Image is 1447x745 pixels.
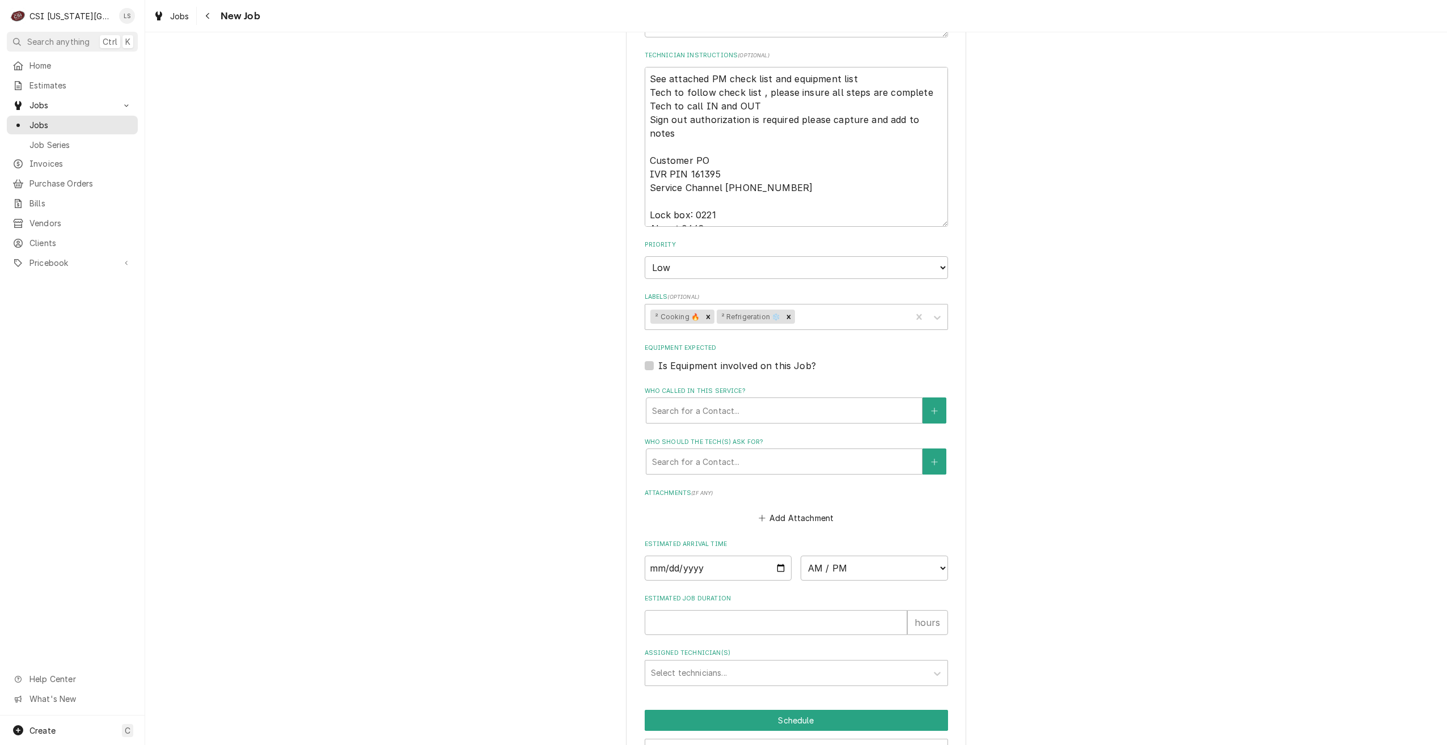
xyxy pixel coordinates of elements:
a: Estimates [7,76,138,95]
label: Equipment Expected [645,344,948,353]
span: C [125,725,130,736]
button: Search anythingCtrlK [7,32,138,52]
label: Estimated Job Duration [645,594,948,603]
span: Bills [29,197,132,209]
span: Vendors [29,217,132,229]
div: Equipment Expected [645,344,948,372]
div: Assigned Technician(s) [645,649,948,685]
div: Who should the tech(s) ask for? [645,438,948,475]
a: Home [7,56,138,75]
span: ( optional ) [738,52,769,58]
a: Go to Jobs [7,96,138,115]
span: Ctrl [103,36,117,48]
svg: Create New Contact [931,458,938,466]
label: Labels [645,293,948,302]
a: Job Series [7,136,138,154]
a: Jobs [149,7,194,26]
div: Lindy Springer's Avatar [119,8,135,24]
div: Estimated Job Duration [645,594,948,634]
div: CSI Kansas City's Avatar [10,8,26,24]
button: Navigate back [199,7,217,25]
label: Technician Instructions [645,51,948,60]
span: Help Center [29,673,131,685]
label: Assigned Technician(s) [645,649,948,658]
a: Jobs [7,116,138,134]
label: Priority [645,240,948,249]
textarea: See attached PM check list and equipment list Tech to follow check list , please insure all steps... [645,67,948,227]
div: Who called in this service? [645,387,948,424]
span: Estimates [29,79,132,91]
label: Attachments [645,489,948,498]
svg: Create New Contact [931,407,938,415]
button: Create New Contact [923,397,946,424]
span: Jobs [170,10,189,22]
div: LS [119,8,135,24]
a: Bills [7,194,138,213]
span: What's New [29,693,131,705]
a: Go to Help Center [7,670,138,688]
span: Invoices [29,158,132,170]
span: Clients [29,237,132,249]
span: Home [29,60,132,71]
div: C [10,8,26,24]
span: Purchase Orders [29,177,132,189]
div: Estimated Arrival Time [645,540,948,580]
a: Invoices [7,154,138,173]
button: Add Attachment [756,510,836,526]
label: Who should the tech(s) ask for? [645,438,948,447]
span: Pricebook [29,257,115,269]
label: Is Equipment involved on this Job? [658,359,816,372]
select: Time Select [801,556,948,581]
a: Vendors [7,214,138,232]
span: K [125,36,130,48]
a: Clients [7,234,138,252]
a: Go to Pricebook [7,253,138,272]
span: Jobs [29,119,132,131]
div: ² Cooking 🔥 [650,310,702,324]
span: ( optional ) [667,294,699,300]
div: ² Refrigeration ❄️ [717,310,783,324]
a: Purchase Orders [7,174,138,193]
span: ( if any ) [691,490,713,496]
span: New Job [217,9,260,24]
button: Create New Contact [923,448,946,475]
input: Date [645,556,792,581]
label: Who called in this service? [645,387,948,396]
span: Search anything [27,36,90,48]
span: Create [29,726,56,735]
div: Remove ² Refrigeration ❄️ [782,310,795,324]
div: Labels [645,293,948,329]
span: Job Series [29,139,132,151]
div: Remove ² Cooking 🔥 [702,310,714,324]
div: hours [907,610,948,635]
div: CSI [US_STATE][GEOGRAPHIC_DATA] [29,10,113,22]
div: Technician Instructions [645,51,948,226]
div: Priority [645,240,948,278]
button: Schedule [645,710,948,731]
label: Estimated Arrival Time [645,540,948,549]
span: Jobs [29,99,115,111]
div: Button Group Row [645,710,948,731]
a: Go to What's New [7,689,138,708]
div: Attachments [645,489,948,526]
